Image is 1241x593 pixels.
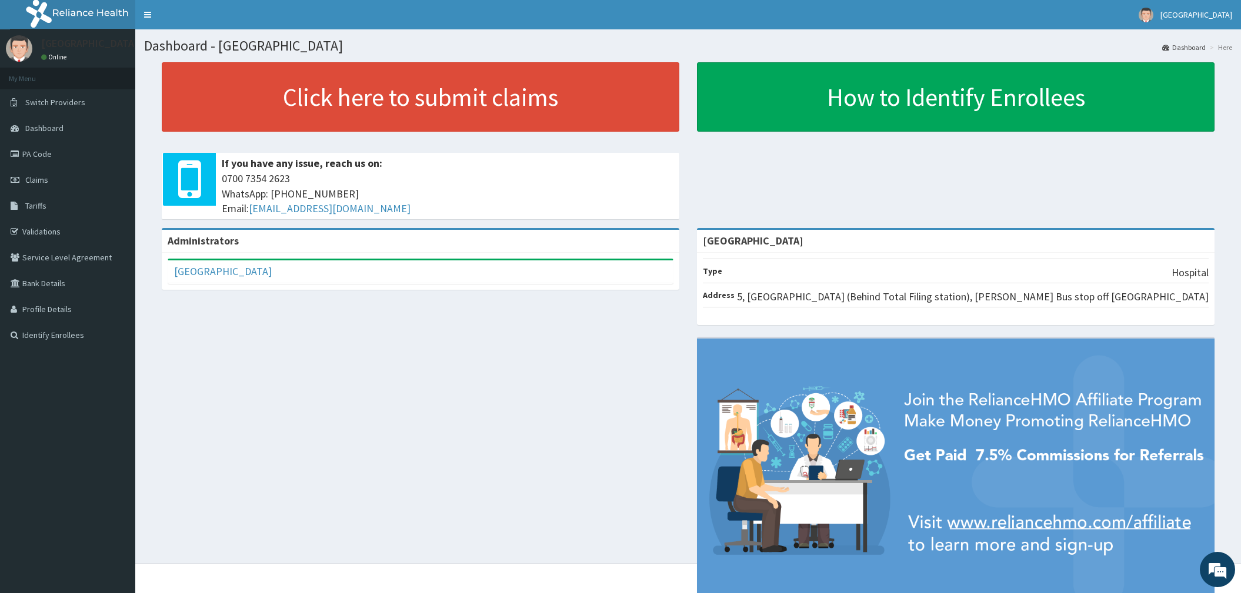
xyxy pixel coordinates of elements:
[41,38,138,49] p: [GEOGRAPHIC_DATA]
[1162,42,1206,52] a: Dashboard
[25,200,46,211] span: Tariffs
[222,171,673,216] span: 0700 7354 2623 WhatsApp: [PHONE_NUMBER] Email:
[41,53,69,61] a: Online
[162,62,679,132] a: Click here to submit claims
[25,97,85,108] span: Switch Providers
[1207,42,1232,52] li: Here
[222,156,382,170] b: If you have any issue, reach us on:
[25,175,48,185] span: Claims
[6,35,32,62] img: User Image
[249,202,411,215] a: [EMAIL_ADDRESS][DOMAIN_NAME]
[697,62,1215,132] a: How to Identify Enrollees
[174,264,272,278] a: [GEOGRAPHIC_DATA]
[25,123,64,133] span: Dashboard
[737,289,1209,304] p: 5, [GEOGRAPHIC_DATA] (Behind Total Filing station), [PERSON_NAME] Bus stop off [GEOGRAPHIC_DATA]
[703,234,803,247] strong: [GEOGRAPHIC_DATA]
[168,234,239,247] b: Administrators
[1160,9,1232,20] span: [GEOGRAPHIC_DATA]
[1139,8,1153,22] img: User Image
[144,38,1232,53] h1: Dashboard - [GEOGRAPHIC_DATA]
[703,266,722,276] b: Type
[1172,265,1209,280] p: Hospital
[703,290,735,300] b: Address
